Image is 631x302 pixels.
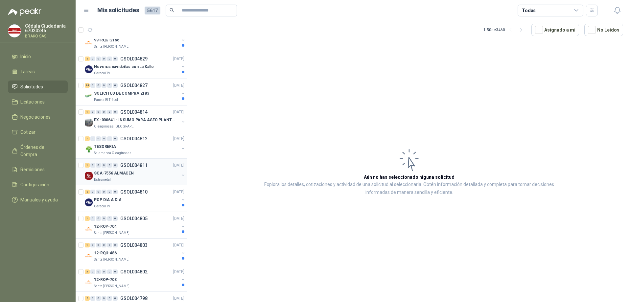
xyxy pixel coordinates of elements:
[96,110,101,114] div: 0
[120,296,148,301] p: GSOL004798
[107,296,112,301] div: 0
[170,8,174,12] span: search
[8,163,68,176] a: Remisiones
[94,71,110,76] p: Caracol TV
[94,37,119,43] p: 99-RQG-2156
[94,90,149,97] p: SOLICITUD DE COMPRA 2183
[8,178,68,191] a: Configuración
[113,190,118,194] div: 0
[85,190,90,194] div: 2
[107,83,112,88] div: 0
[113,83,118,88] div: 0
[8,8,41,16] img: Logo peakr
[85,215,186,236] a: 1 0 0 0 0 0 GSOL004805[DATE] Company Logo12-RQP-704Santa [PERSON_NAME]
[20,68,35,75] span: Tareas
[120,190,148,194] p: GSOL004810
[85,65,93,73] img: Company Logo
[120,136,148,141] p: GSOL004812
[102,83,106,88] div: 0
[107,216,112,221] div: 0
[85,92,93,100] img: Company Logo
[522,7,536,14] div: Todas
[94,250,117,256] p: 12-RQU-486
[584,24,623,36] button: No Leídos
[97,6,139,15] h1: Mis solicitudes
[253,181,565,197] p: Explora los detalles, cotizaciones y actividad de una solicitud al seleccionarla. Obtén informaci...
[94,124,135,129] p: Oleaginosas [GEOGRAPHIC_DATA][PERSON_NAME]
[85,83,90,88] div: 14
[173,82,184,89] p: [DATE]
[107,190,112,194] div: 0
[90,110,95,114] div: 0
[102,216,106,221] div: 0
[107,110,112,114] div: 0
[8,111,68,123] a: Negociaciones
[90,243,95,247] div: 0
[173,162,184,169] p: [DATE]
[20,83,43,90] span: Solicitudes
[85,108,186,129] a: 1 0 0 0 0 0 GSOL004814[DATE] Company LogoEX -000641 - INSUMO PARA ASEO PLANTA EXTRACTORAOleaginos...
[96,216,101,221] div: 0
[85,278,93,286] img: Company Logo
[20,128,35,136] span: Cotizar
[20,113,51,121] span: Negociaciones
[107,136,112,141] div: 0
[107,269,112,274] div: 0
[96,163,101,168] div: 0
[20,98,45,105] span: Licitaciones
[85,55,186,76] a: 2 0 0 0 0 0 GSOL004829[DATE] Company LogoNovenas navideñas con La KalleCaracol TV
[96,243,101,247] div: 0
[94,230,129,236] p: Santa [PERSON_NAME]
[107,243,112,247] div: 0
[90,83,95,88] div: 0
[85,145,93,153] img: Company Logo
[94,97,118,103] p: Panela El Trébol
[94,64,153,70] p: Novenas navideñas con La Kalle
[85,296,90,301] div: 2
[8,81,68,93] a: Solicitudes
[25,24,68,33] p: Cédula Ciudadanía 67020246
[8,126,68,138] a: Cotizar
[85,198,93,206] img: Company Logo
[113,136,118,141] div: 0
[173,269,184,275] p: [DATE]
[85,81,186,103] a: 14 0 0 0 0 0 GSOL004827[DATE] Company LogoSOLICITUD DE COMPRA 2183Panela El Trébol
[96,296,101,301] div: 0
[113,163,118,168] div: 0
[90,190,95,194] div: 0
[102,243,106,247] div: 0
[94,177,111,182] p: Estrumetal
[8,141,68,161] a: Órdenes de Compra
[173,189,184,195] p: [DATE]
[102,296,106,301] div: 0
[85,241,186,262] a: 1 0 0 0 0 0 GSOL004803[DATE] Company Logo12-RQU-486Santa [PERSON_NAME]
[94,117,176,123] p: EX -000641 - INSUMO PARA ASEO PLANTA EXTRACTORA
[173,136,184,142] p: [DATE]
[8,25,21,37] img: Company Logo
[85,243,90,247] div: 1
[90,57,95,61] div: 0
[94,144,116,150] p: TESORERIA
[113,269,118,274] div: 0
[96,83,101,88] div: 0
[96,269,101,274] div: 0
[102,136,106,141] div: 0
[94,277,117,283] p: 12-RQP-703
[113,243,118,247] div: 0
[20,166,45,173] span: Remisiones
[8,96,68,108] a: Licitaciones
[102,269,106,274] div: 0
[94,170,134,176] p: SCA-7556 ALMACEN
[94,151,135,156] p: Salamanca Oleaginosas SAS
[173,242,184,248] p: [DATE]
[85,110,90,114] div: 1
[531,24,579,36] button: Asignado a mi
[173,295,184,302] p: [DATE]
[8,194,68,206] a: Manuales y ayuda
[85,135,186,156] a: 1 0 0 0 0 0 GSOL004812[DATE] Company LogoTESORERIASalamanca Oleaginosas SAS
[85,252,93,260] img: Company Logo
[85,225,93,233] img: Company Logo
[85,163,90,168] div: 1
[483,25,526,35] div: 1 - 50 de 3460
[102,110,106,114] div: 0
